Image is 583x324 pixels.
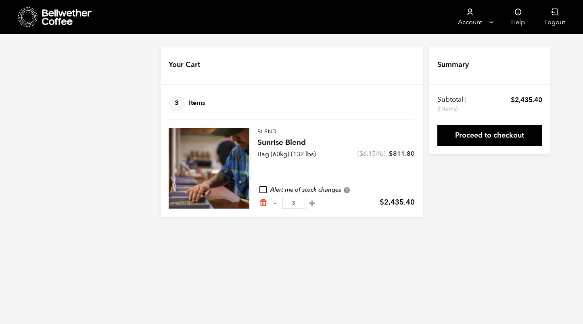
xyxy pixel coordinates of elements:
a: Proceed to checkout [437,125,542,146]
span: 3 [169,95,185,111]
button: + [307,199,317,207]
span: $ [359,149,363,158]
span: $ [389,149,393,158]
p: Bag (60kg) (132 lbs) [257,149,316,159]
span: $ [380,197,384,207]
p: Blend [257,128,415,136]
input: Qty [282,197,305,209]
th: Subtotal [437,95,468,113]
h4: Sunrise Blend [257,137,415,148]
h4: Summary [437,60,469,70]
bdi: 6.15 [359,149,376,158]
h4: Your Cart [169,60,200,70]
button: - [270,199,280,207]
span: ( /lb) [357,149,386,158]
div: Alert me of stock changes [257,186,415,194]
bdi: 2,435.40 [511,95,542,105]
h4: Items [169,95,205,111]
a: Remove from cart [259,199,267,207]
bdi: 2,435.40 [380,197,415,207]
span: $ [511,95,515,105]
bdi: 811.80 [389,149,415,158]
